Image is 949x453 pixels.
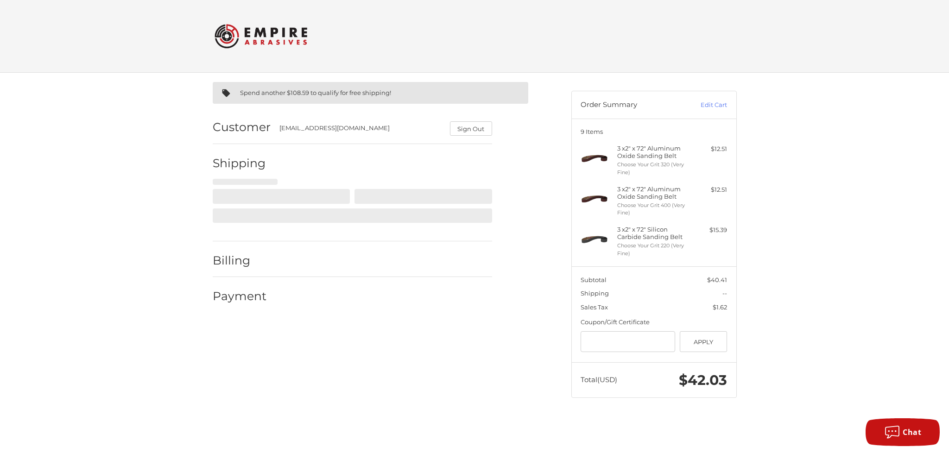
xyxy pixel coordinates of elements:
[690,185,727,195] div: $12.51
[279,124,441,136] div: [EMAIL_ADDRESS][DOMAIN_NAME]
[213,253,267,268] h2: Billing
[617,226,688,241] h4: 3 x 2" x 72" Silicon Carbide Sanding Belt
[690,145,727,154] div: $12.51
[581,101,680,110] h3: Order Summary
[713,303,727,311] span: $1.62
[213,289,267,303] h2: Payment
[213,156,267,170] h2: Shipping
[903,427,921,437] span: Chat
[581,276,607,283] span: Subtotal
[866,418,940,446] button: Chat
[679,371,727,389] span: $42.03
[450,121,492,136] button: Sign Out
[213,120,271,134] h2: Customer
[581,128,727,135] h3: 9 Items
[707,276,727,283] span: $40.41
[240,89,391,96] span: Spend another $108.59 to qualify for free shipping!
[581,318,727,327] div: Coupon/Gift Certificate
[617,242,688,257] li: Choose Your Grit 220 (Very Fine)
[581,331,675,352] input: Gift Certificate or Coupon Code
[215,18,307,54] img: Empire Abrasives
[617,161,688,176] li: Choose Your Grit 320 (Very Fine)
[581,289,609,297] span: Shipping
[617,185,688,201] h4: 3 x 2" x 72" Aluminum Oxide Sanding Belt
[680,101,727,110] a: Edit Cart
[690,226,727,235] div: $15.39
[680,331,728,352] button: Apply
[722,289,727,297] span: --
[581,375,617,384] span: Total (USD)
[581,303,608,311] span: Sales Tax
[617,201,688,217] li: Choose Your Grit 400 (Very Fine)
[617,145,688,160] h4: 3 x 2" x 72" Aluminum Oxide Sanding Belt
